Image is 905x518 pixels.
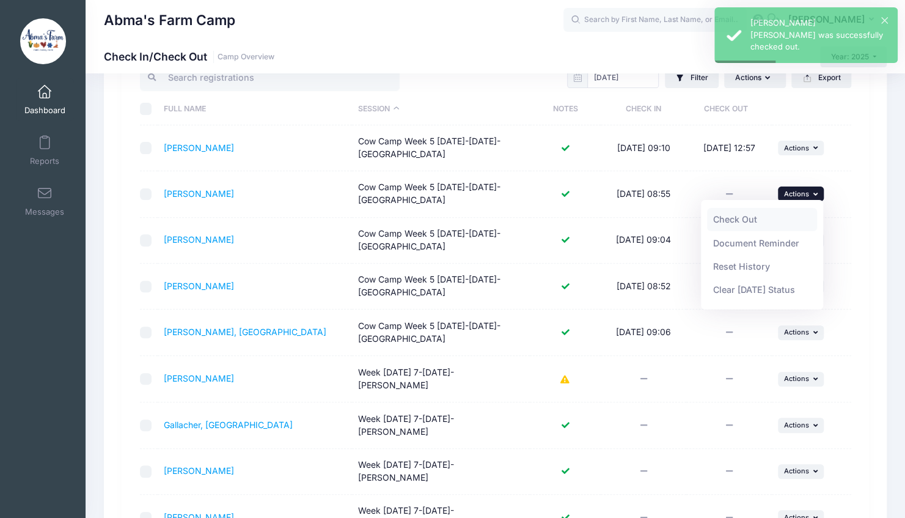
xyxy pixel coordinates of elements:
[352,171,530,217] td: Cow Camp Week 5 [DATE]-[DATE]- [GEOGRAPHIC_DATA]
[601,218,686,264] td: [DATE] 09:04
[140,65,400,91] input: Search registrations
[164,234,234,245] a: [PERSON_NAME]
[164,281,234,291] a: [PERSON_NAME]
[164,327,326,337] a: [PERSON_NAME], [GEOGRAPHIC_DATA]
[352,402,530,448] td: Week [DATE] 7-[DATE]- [PERSON_NAME]
[778,464,824,479] button: Actions
[784,190,809,198] span: Actions
[164,142,234,153] a: [PERSON_NAME]
[724,67,785,88] button: Actions
[601,264,686,309] td: [DATE] 08:52
[778,325,824,340] button: Actions
[24,105,65,116] span: Dashboard
[218,53,274,62] a: Camp Overview
[707,208,818,231] a: Check Out
[881,17,888,24] button: ×
[352,218,530,264] td: Cow Camp Week 5 [DATE]-[DATE]- [GEOGRAPHIC_DATA]
[164,188,234,199] a: [PERSON_NAME]
[352,93,530,125] th: Session: activate to sort column descending
[778,418,824,432] button: Actions
[784,328,809,336] span: Actions
[16,78,74,121] a: Dashboard
[352,264,530,309] td: Cow Camp Week 5 [DATE]-[DATE]- [GEOGRAPHIC_DATA]
[784,144,809,152] span: Actions
[25,207,64,217] span: Messages
[104,6,235,34] h1: Abma's Farm Camp
[791,67,851,88] button: Export
[16,129,74,172] a: Reports
[784,467,809,475] span: Actions
[563,8,747,32] input: Search by First Name, Last Name, or Email...
[104,50,274,63] h1: Check In/Check Out
[601,125,686,171] td: [DATE] 09:10
[707,255,818,278] a: Reset History
[780,6,887,34] button: [PERSON_NAME]
[16,180,74,223] a: Messages
[686,93,772,125] th: Check Out
[530,93,601,125] th: Notes: activate to sort column ascending
[750,17,888,53] div: [PERSON_NAME] [PERSON_NAME] was successfully checked out.
[707,231,818,254] a: Document Reminder
[778,187,824,201] button: Actions
[164,465,234,476] a: [PERSON_NAME]
[601,309,686,355] td: [DATE] 09:06
[778,141,824,155] button: Actions
[164,373,234,383] a: [PERSON_NAME]
[784,374,809,383] span: Actions
[352,125,530,171] td: Cow Camp Week 5 [DATE]-[DATE]- [GEOGRAPHIC_DATA]
[784,421,809,429] span: Actions
[30,156,59,166] span: Reports
[665,67,719,88] button: Filter
[601,171,686,217] td: [DATE] 08:55
[352,309,530,355] td: Cow Camp Week 5 [DATE]-[DATE]- [GEOGRAPHIC_DATA]
[707,278,818,302] a: Clear [DATE] Status
[20,18,66,64] img: Abma's Farm Camp
[352,449,530,495] td: Week [DATE] 7-[DATE]- [PERSON_NAME]
[686,125,772,171] td: [DATE] 12:57
[587,67,659,88] input: mm/dd/yyyy
[158,93,352,125] th: Full Name: activate to sort column ascending
[352,356,530,402] td: Week [DATE] 7-[DATE]- [PERSON_NAME]
[164,420,293,430] a: Gallacher, [GEOGRAPHIC_DATA]
[601,93,686,125] th: Check In: activate to sort column ascending
[778,372,824,387] button: Actions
